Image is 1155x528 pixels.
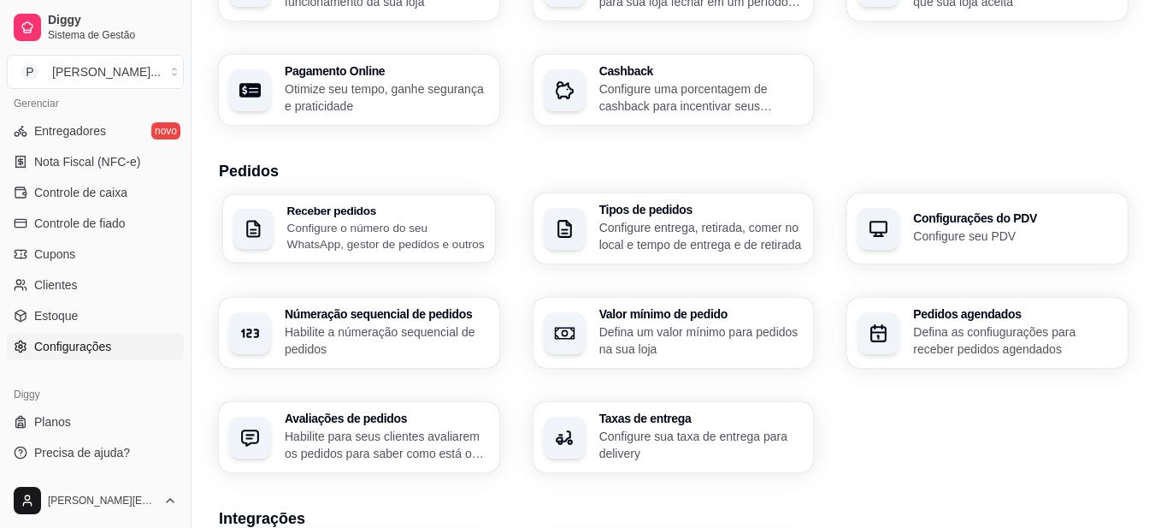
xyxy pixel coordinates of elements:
span: Sistema de Gestão [48,28,177,42]
div: Gerenciar [7,90,184,117]
a: Cupons [7,240,184,268]
span: Controle de fiado [34,215,126,232]
p: Configure o número do seu WhatsApp, gestor de pedidos e outros [287,219,485,252]
button: Valor mínimo de pedidoDefina um valor mínimo para pedidos na sua loja [533,298,814,368]
button: [PERSON_NAME][EMAIL_ADDRESS][DOMAIN_NAME] [7,480,184,521]
button: Númeração sequencial de pedidosHabilite a númeração sequencial de pedidos [219,298,499,368]
h3: Valor mínimo de pedido [599,308,804,320]
a: DiggySistema de Gestão [7,7,184,48]
button: Taxas de entregaConfigure sua taxa de entrega para delivery [533,402,814,472]
h3: Númeração sequencial de pedidos [285,308,489,320]
span: Diggy [48,13,177,28]
h3: Taxas de entrega [599,412,804,424]
button: Configurações do PDVConfigure seu PDV [847,193,1128,264]
span: Nota Fiscal (NFC-e) [34,153,140,170]
button: Pagamento OnlineOtimize seu tempo, ganhe segurança e praticidade [219,55,499,125]
a: Estoque [7,302,184,329]
a: Planos [7,408,184,436]
h3: Tipos de pedidos [599,204,804,216]
a: Entregadoresnovo [7,117,184,145]
h3: Pagamento Online [285,65,489,77]
p: Otimize seu tempo, ganhe segurança e praticidade [285,80,489,115]
h3: Cashback [599,65,804,77]
p: Configure uma porcentagem de cashback para incentivar seus clientes a comprarem em sua loja [599,80,804,115]
span: P [21,63,38,80]
button: CashbackConfigure uma porcentagem de cashback para incentivar seus clientes a comprarem em sua loja [533,55,814,125]
span: Cupons [34,246,75,263]
h3: Configurações do PDV [913,212,1117,224]
button: Select a team [7,55,184,89]
a: Clientes [7,271,184,299]
h3: Receber pedidos [287,205,485,217]
a: Controle de fiado [7,210,184,237]
a: Nota Fiscal (NFC-e) [7,148,184,175]
p: Habilite para seus clientes avaliarem os pedidos para saber como está o feedback da sua loja [285,428,489,462]
p: Configure entrega, retirada, comer no local e tempo de entrega e de retirada [599,219,804,253]
div: [PERSON_NAME] ... [52,63,161,80]
div: Diggy [7,381,184,408]
button: Receber pedidosConfigure o número do seu WhatsApp, gestor de pedidos e outros [223,194,495,263]
span: Controle de caixa [34,184,127,201]
button: Pedidos agendadosDefina as confiugurações para receber pedidos agendados [847,298,1128,368]
span: Estoque [34,307,78,324]
p: Habilite a númeração sequencial de pedidos [285,323,489,358]
h3: Pedidos agendados [913,308,1117,320]
a: Controle de caixa [7,179,184,206]
a: Precisa de ajuda? [7,439,184,466]
p: Configure sua taxa de entrega para delivery [599,428,804,462]
button: Avaliações de pedidosHabilite para seus clientes avaliarem os pedidos para saber como está o feed... [219,402,499,472]
h3: Pedidos [219,159,1128,183]
span: Configurações [34,338,111,355]
span: Clientes [34,276,78,294]
span: Precisa de ajuda? [34,444,130,461]
p: Configure seu PDV [913,228,1117,245]
span: Planos [34,413,71,430]
span: [PERSON_NAME][EMAIL_ADDRESS][DOMAIN_NAME] [48,494,156,507]
h3: Avaliações de pedidos [285,412,489,424]
button: Tipos de pedidosConfigure entrega, retirada, comer no local e tempo de entrega e de retirada [533,193,814,264]
span: Entregadores [34,122,106,139]
p: Defina um valor mínimo para pedidos na sua loja [599,323,804,358]
p: Defina as confiugurações para receber pedidos agendados [913,323,1117,358]
a: Configurações [7,333,184,360]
